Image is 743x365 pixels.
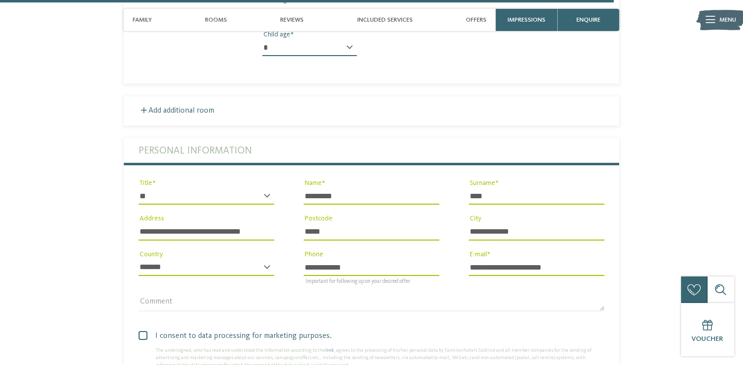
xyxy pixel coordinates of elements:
[146,330,605,342] span: I consent to data processing for marketing purposes.
[508,16,545,24] span: Impressions
[205,16,227,24] span: Rooms
[139,107,214,115] label: Add additional room
[306,279,410,284] span: Important for following up on your desired offer
[280,16,304,24] span: Reviews
[139,138,605,163] label: Personal Information
[576,16,600,24] span: enquire
[466,16,486,24] span: Offers
[139,330,141,347] input: I consent to data processing for marketing purposes.
[325,348,334,353] a: link
[681,303,734,356] a: Voucher
[691,335,723,342] span: Voucher
[133,16,152,24] span: Family
[357,16,413,24] span: Included services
